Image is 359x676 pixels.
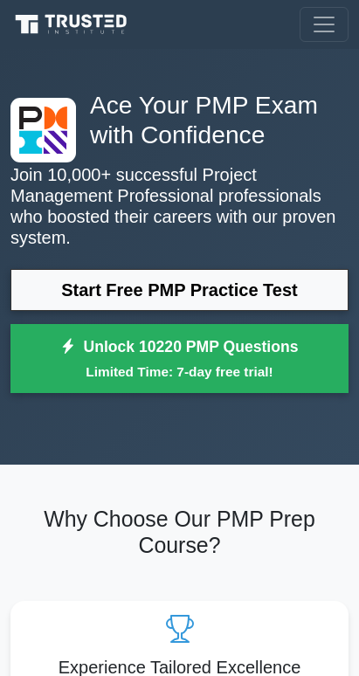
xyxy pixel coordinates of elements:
button: Toggle navigation [300,7,349,42]
a: Start Free PMP Practice Test [10,269,349,311]
small: Limited Time: 7-day free trial! [32,362,327,382]
a: Unlock 10220 PMP QuestionsLimited Time: 7-day free trial! [10,324,349,394]
h1: Ace Your PMP Exam with Confidence [10,91,349,150]
h2: Why Choose Our PMP Prep Course? [10,507,349,559]
p: Join 10,000+ successful Project Management Professional professionals who boosted their careers w... [10,164,349,248]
